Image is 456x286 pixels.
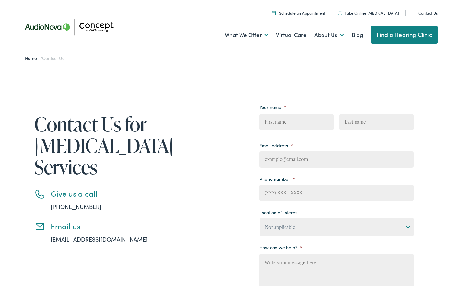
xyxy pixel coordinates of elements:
[272,10,325,16] a: Schedule an Appointment
[411,10,416,16] img: utility icon
[51,189,167,198] h3: Give us a call
[259,104,286,110] label: Your name
[259,114,333,130] input: First name
[259,176,295,182] label: Phone number
[371,26,438,44] a: Find a Hearing Clinic
[34,113,167,178] h1: Contact Us for [MEDICAL_DATA] Services
[352,23,363,47] a: Blog
[259,244,302,250] label: How can we help?
[42,55,64,61] span: Contact Us
[51,203,101,211] a: [PHONE_NUMBER]
[225,23,268,47] a: What We Offer
[259,143,293,148] label: Email address
[51,235,148,243] a: [EMAIL_ADDRESS][DOMAIN_NAME]
[339,114,414,130] input: Last name
[338,11,342,15] img: utility icon
[259,151,414,168] input: example@email.com
[272,11,276,15] img: A calendar icon to schedule an appointment at Concept by Iowa Hearing.
[25,55,40,61] a: Home
[25,55,64,61] span: /
[51,221,167,231] h3: Email us
[411,10,438,16] a: Contact Us
[259,209,298,215] label: Location of Interest
[276,23,307,47] a: Virtual Care
[259,185,414,201] input: (XXX) XXX - XXXX
[338,10,399,16] a: Take Online [MEDICAL_DATA]
[314,23,344,47] a: About Us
